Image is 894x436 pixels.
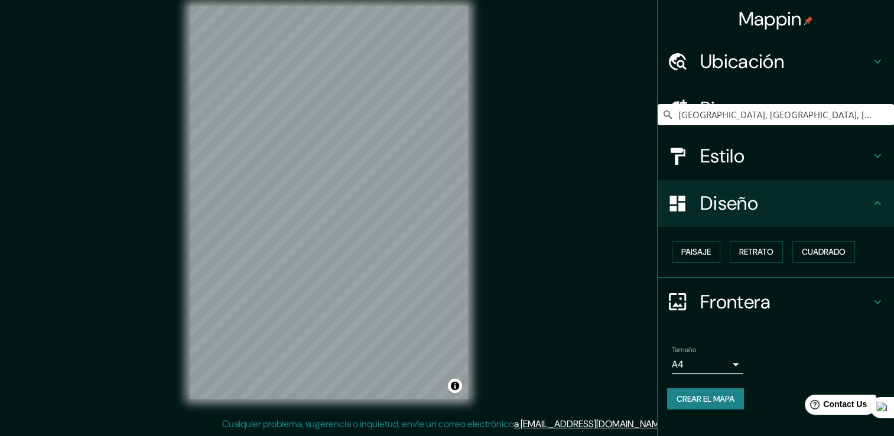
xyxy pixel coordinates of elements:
button: Crear el mapa [667,388,744,410]
img: pin-icon.png [804,16,813,25]
h4: Diseño [700,191,870,215]
input: Elige tu ciudad o área [658,104,894,125]
p: Cualquier problema, sugerencia o inquietud, envíe un correo electrónico . [222,417,668,431]
button: Alternar atribución [448,379,462,393]
div: Frontera [658,278,894,326]
div: Diseño [658,180,894,227]
button: Paisaje [672,241,720,263]
h4: Ubicación [700,50,870,73]
a: a [EMAIL_ADDRESS][DOMAIN_NAME] [514,418,667,430]
div: A4 [672,355,743,374]
button: Retrato [730,241,783,263]
div: Ubicación [658,38,894,85]
font: Mappin [739,6,802,31]
h4: Pines [700,97,870,121]
font: Paisaje [681,245,711,259]
font: Cuadrado [802,245,846,259]
font: Crear el mapa [677,392,734,406]
font: Retrato [739,245,773,259]
div: Estilo [658,132,894,180]
button: Cuadrado [792,241,855,263]
div: Pines [658,85,894,132]
label: Tamaño [672,344,696,354]
h4: Frontera [700,290,870,314]
h4: Estilo [700,144,870,168]
canvas: Mapa [190,6,468,399]
iframe: Help widget launcher [789,390,881,423]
